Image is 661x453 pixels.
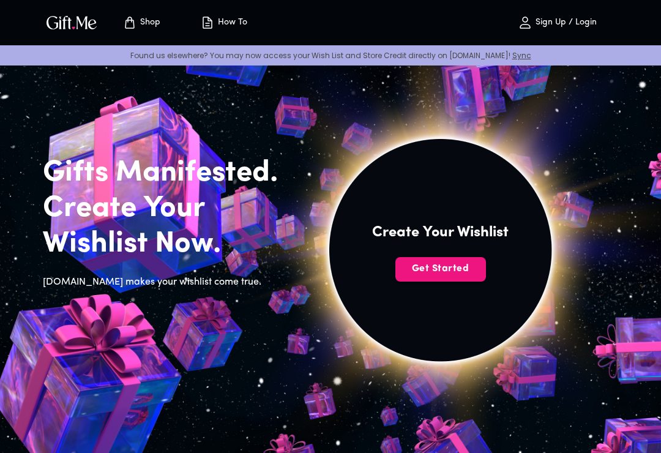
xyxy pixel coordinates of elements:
img: how-to.svg [200,15,215,30]
h2: Create Your [43,191,297,226]
p: Shop [137,18,160,28]
button: Store page [108,3,175,42]
h2: Gifts Manifested. [43,155,297,191]
a: Sync [512,50,531,61]
h6: [DOMAIN_NAME] makes your wishlist come true. [43,274,297,290]
p: Sign Up / Login [532,18,597,28]
button: Sign Up / Login [496,3,618,42]
button: GiftMe Logo [43,15,100,30]
button: How To [190,3,257,42]
h2: Wishlist Now. [43,226,297,262]
img: GiftMe Logo [44,13,99,31]
button: Get Started [395,257,486,282]
h4: Create Your Wishlist [372,223,509,242]
span: Get Started [395,262,486,275]
p: Found us elsewhere? You may now access your Wish List and Store Credit directly on [DOMAIN_NAME]! [10,50,651,61]
p: How To [215,18,247,28]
